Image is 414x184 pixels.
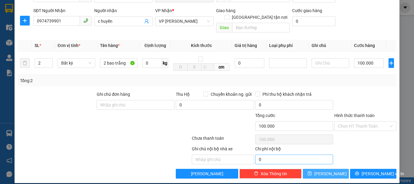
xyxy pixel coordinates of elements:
div: Chi phí nội bộ [255,146,333,155]
label: Hình thức thanh toán [334,113,375,118]
th: Loại phụ phí [267,40,309,52]
span: Giao hàng [216,8,235,13]
span: Giá trị hàng [235,43,257,48]
label: Ghi chú đơn hàng [97,92,130,97]
input: Ghi chú đơn hàng [97,100,175,110]
span: Decrease Value [46,63,52,68]
input: Dọc đường [232,23,290,32]
span: save [308,171,312,176]
span: [PERSON_NAME] và In [362,170,404,177]
input: VD: Bàn, Ghế [100,58,138,68]
span: Định lượng [145,43,166,48]
button: save[PERSON_NAME] [303,169,349,179]
button: plus [20,16,30,25]
span: Đơn vị tính [58,43,80,48]
span: VP Hà Tĩnh [159,17,210,26]
div: Người nhận [94,7,153,14]
input: Cước giao hàng [292,16,336,26]
input: Nhập ghi chú [192,155,254,164]
span: printer [355,171,359,176]
div: SĐT Người Nhận [33,7,92,14]
span: Increase Value [46,59,52,63]
button: printer[PERSON_NAME] và In [350,169,396,179]
span: phone [83,18,88,23]
div: Tổng: 2 [20,77,160,84]
button: delete [20,58,30,68]
input: R [187,63,202,71]
button: plus [389,58,394,68]
input: 0 [235,58,264,68]
span: delete [254,171,258,176]
span: Tổng cước [255,113,275,118]
span: Chuyển khoản ng. gửi [208,91,254,98]
span: Bất kỳ [61,59,92,68]
span: Xóa Thông tin [261,170,287,177]
span: Giao [216,23,232,32]
span: VP Nhận [155,8,172,13]
span: plus [20,18,29,23]
span: [PERSON_NAME] [191,170,223,177]
span: SL [35,43,39,48]
div: Ghi chú nội bộ nhà xe [192,146,254,155]
span: kg [162,58,168,68]
span: Phí thu hộ khách nhận trả [260,91,314,98]
button: deleteXóa Thông tin [239,169,302,179]
span: [GEOGRAPHIC_DATA] tận nơi [229,14,290,21]
div: Chưa thanh toán [191,135,255,146]
span: Tên hàng [100,43,120,48]
input: D [173,63,188,71]
span: [PERSON_NAME] [314,170,347,177]
input: C [201,63,214,71]
span: up [48,59,51,63]
th: Ghi chú [309,40,352,52]
button: [PERSON_NAME] [176,169,238,179]
span: user-add [144,19,149,24]
span: Cước hàng [354,43,375,48]
span: Thu Hộ [176,92,190,97]
span: Kích thước [191,43,212,48]
span: down [48,64,51,67]
input: Ghi Chú [312,58,349,68]
span: plus [389,61,394,65]
span: cm [214,63,229,71]
label: Cước giao hàng [292,8,322,13]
